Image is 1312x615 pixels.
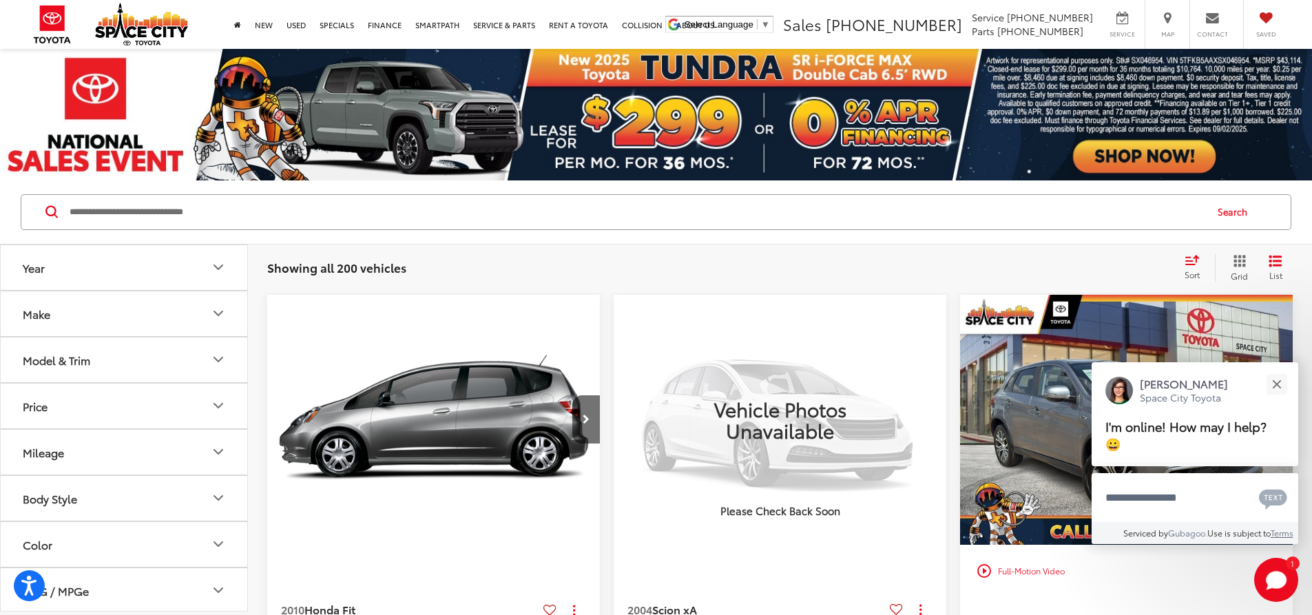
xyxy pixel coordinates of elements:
button: Select sort value [1178,254,1215,282]
button: MileageMileage [1,430,249,475]
span: Use is subject to [1207,527,1271,539]
div: 2018 Mitsubishi Outlander Sport 2.0 ES 0 [959,295,1294,545]
span: dropdown dots [919,604,921,615]
button: MPG / MPGeMPG / MPGe [1,568,249,613]
button: Toggle Chat Window [1254,558,1298,602]
span: Sales [783,13,822,35]
img: Space City Toyota [95,3,188,45]
input: Search by Make, Model, or Keyword [68,196,1205,229]
div: Make [210,305,227,322]
svg: Text [1259,488,1287,510]
span: ▼ [761,19,770,30]
p: Space City Toyota [1140,391,1228,404]
button: Body StyleBody Style [1,476,249,521]
span: Serviced by [1123,527,1168,539]
span: Showing all 200 vehicles [267,259,406,275]
button: Next image [572,395,600,444]
div: 2010 Honda Fit Base 0 [267,295,601,545]
a: Gubagoo. [1168,527,1207,539]
p: [PERSON_NAME] [1140,376,1228,391]
svg: Start Chat [1254,558,1298,602]
button: Chat with SMS [1255,482,1291,513]
img: 2010 Honda Fit Base FWD [267,295,601,546]
button: Model & TrimModel & Trim [1,337,249,382]
a: VIEW_DETAILS [614,295,946,544]
button: List View [1258,254,1293,282]
span: Contact [1197,30,1228,39]
div: Mileage [210,444,227,460]
span: Select Language [685,19,753,30]
button: YearYear [1,245,249,290]
span: Service [1107,30,1138,39]
div: Mileage [23,446,64,459]
img: Vehicle Photos Unavailable Please Check Back Soon [614,295,946,544]
div: Color [23,538,52,551]
span: Sort [1185,269,1200,280]
div: Close[PERSON_NAME]Space City ToyotaI'm online! How may I help? 😀Type your messageChat with SMSSen... [1092,362,1298,544]
span: [PHONE_NUMBER] [1007,10,1093,24]
span: [PHONE_NUMBER] [997,24,1083,38]
button: Search [1205,195,1267,229]
div: Price [23,399,48,413]
span: [PHONE_NUMBER] [826,13,962,35]
div: Model & Trim [210,351,227,368]
span: Grid [1231,270,1248,282]
textarea: Type your message [1092,473,1298,523]
div: Body Style [210,490,227,506]
div: Year [210,259,227,275]
button: Close [1262,369,1291,399]
div: Body Style [23,492,77,505]
span: Map [1152,30,1183,39]
button: ColorColor [1,522,249,567]
div: Color [210,536,227,552]
div: Make [23,307,50,320]
button: MakeMake [1,291,249,336]
a: Terms [1271,527,1293,539]
a: Select Language​ [685,19,770,30]
span: Service [972,10,1004,24]
button: PricePrice [1,384,249,428]
div: MPG / MPGe [210,582,227,598]
span: Parts [972,24,995,38]
span: I'm online! How may I help? 😀 [1105,417,1267,452]
span: List [1269,269,1282,281]
div: MPG / MPGe [23,584,89,597]
a: 2010 Honda Fit Base FWD2010 Honda Fit Base FWD2010 Honda Fit Base FWD2010 Honda Fit Base FWD [267,295,601,545]
span: 1 [1291,560,1294,566]
img: 2018 Mitsubishi Outlander Sport 2.0 ES 4x2 [959,295,1294,546]
div: Model & Trim [23,353,90,366]
div: Price [210,397,227,414]
div: Year [23,261,45,274]
span: Saved [1251,30,1281,39]
a: 2018 Mitsubishi Outlander Sport 2.0 ES 4x22018 Mitsubishi Outlander Sport 2.0 ES 4x22018 Mitsubis... [959,295,1294,545]
button: Grid View [1215,254,1258,282]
